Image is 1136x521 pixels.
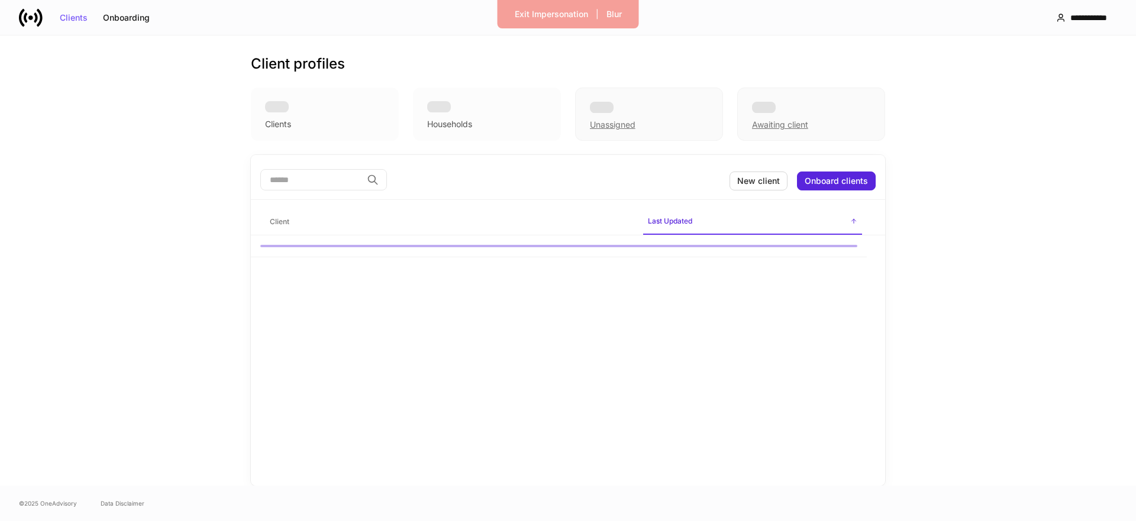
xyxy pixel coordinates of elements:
div: Onboard clients [805,177,868,185]
div: Clients [265,118,291,130]
button: Blur [599,5,630,24]
button: Onboard clients [797,171,876,190]
h6: Client [270,216,289,227]
h3: Client profiles [251,54,345,73]
button: New client [730,171,788,190]
button: Exit Impersonation [507,5,596,24]
a: Data Disclaimer [101,499,144,508]
button: Clients [52,8,95,27]
div: Awaiting client [737,88,885,141]
div: Households [427,118,472,130]
div: Onboarding [103,14,150,22]
div: Clients [60,14,88,22]
h6: Last Updated [648,215,692,226]
div: Unassigned [575,88,723,141]
div: Blur [606,10,622,18]
div: Unassigned [590,119,635,131]
span: © 2025 OneAdvisory [19,499,77,508]
span: Client [265,210,634,234]
button: Onboarding [95,8,157,27]
div: Exit Impersonation [515,10,588,18]
div: New client [737,177,780,185]
div: Awaiting client [752,119,808,131]
span: Last Updated [643,209,862,235]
